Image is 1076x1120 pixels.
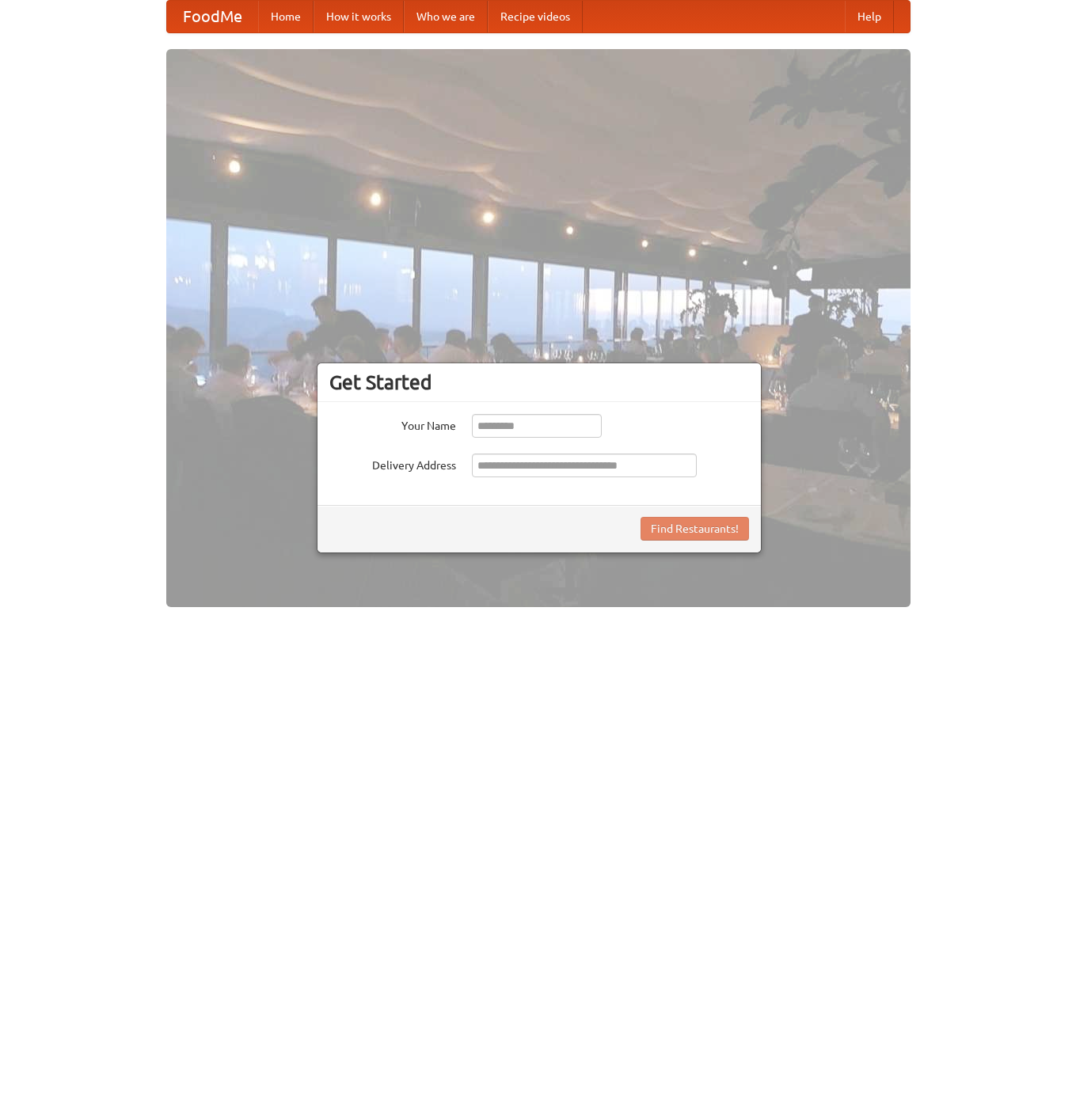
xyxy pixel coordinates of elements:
[404,1,488,32] a: Who we are
[314,1,404,32] a: How it works
[329,370,749,394] h3: Get Started
[641,517,749,541] button: Find Restaurants!
[329,454,456,473] label: Delivery Address
[258,1,314,32] a: Home
[329,414,456,434] label: Your Name
[845,1,894,32] a: Help
[167,1,258,32] a: FoodMe
[488,1,583,32] a: Recipe videos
